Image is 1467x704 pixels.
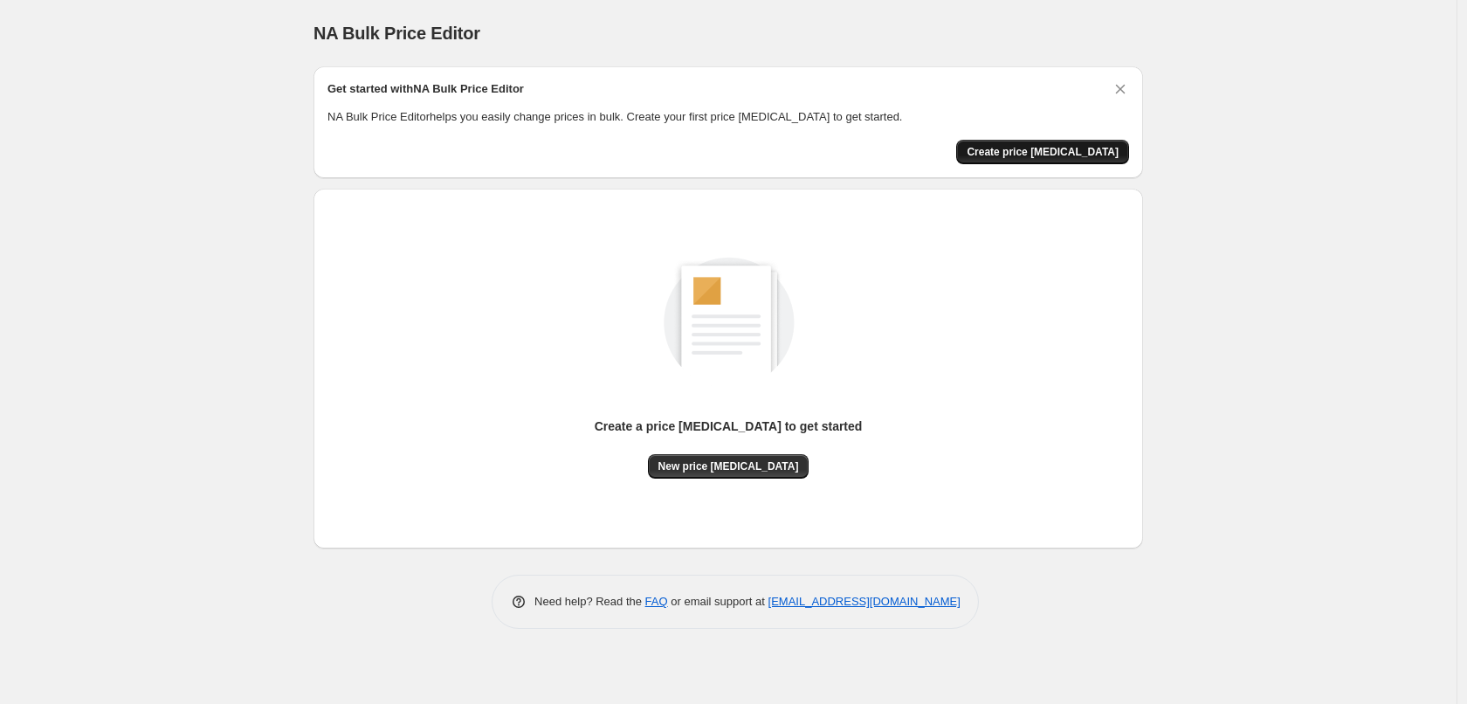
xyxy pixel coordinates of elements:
span: New price [MEDICAL_DATA] [658,459,799,473]
h2: Get started with NA Bulk Price Editor [327,80,524,98]
p: NA Bulk Price Editor helps you easily change prices in bulk. Create your first price [MEDICAL_DAT... [327,108,1129,126]
span: Create price [MEDICAL_DATA] [967,145,1119,159]
p: Create a price [MEDICAL_DATA] to get started [595,418,863,435]
button: New price [MEDICAL_DATA] [648,454,809,479]
span: Need help? Read the [534,595,645,608]
a: [EMAIL_ADDRESS][DOMAIN_NAME] [768,595,961,608]
button: Dismiss card [1112,80,1129,98]
span: or email support at [668,595,768,608]
span: NA Bulk Price Editor [313,24,480,43]
button: Create price change job [956,140,1129,164]
a: FAQ [645,595,668,608]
